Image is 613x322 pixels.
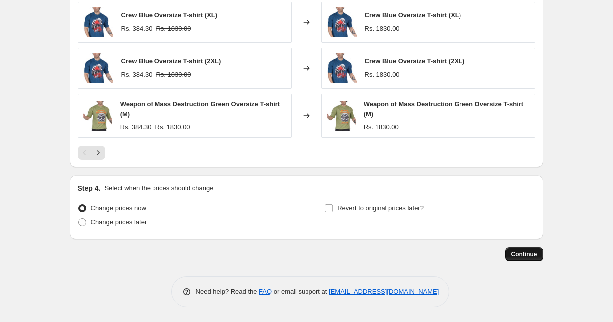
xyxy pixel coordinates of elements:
[337,204,424,212] span: Revert to original prices later?
[83,7,113,37] img: DSC07427copy_80x.jpg
[365,11,461,19] span: Crew Blue Oversize T-shirt (XL)
[272,288,329,295] span: or email support at
[365,24,400,34] div: Rs. 1830.00
[259,288,272,295] a: FAQ
[364,100,524,118] span: Weapon of Mass Destruction Green Oversize T-shirt (M)
[511,250,537,258] span: Continue
[91,146,105,160] button: Next
[121,57,221,65] span: Crew Blue Oversize T-shirt (2XL)
[121,24,153,34] div: Rs. 384.30
[121,11,218,19] span: Crew Blue Oversize T-shirt (XL)
[505,247,543,261] button: Continue
[155,122,190,132] strike: Rs. 1830.00
[365,57,465,65] span: Crew Blue Oversize T-shirt (2XL)
[156,70,191,80] strike: Rs. 1830.00
[91,218,147,226] span: Change prices later
[78,146,105,160] nav: Pagination
[156,24,191,34] strike: Rs. 1830.00
[120,122,152,132] div: Rs. 384.30
[104,183,213,193] p: Select when the prices should change
[83,53,113,83] img: DSC07427copy_80x.jpg
[365,70,400,80] div: Rs. 1830.00
[196,288,259,295] span: Need help? Read the
[91,204,146,212] span: Change prices now
[364,122,399,132] div: Rs. 1830.00
[327,101,356,131] img: DSC07451copy_80x.jpg
[83,101,112,131] img: DSC07451copy_80x.jpg
[121,70,153,80] div: Rs. 384.30
[329,288,439,295] a: [EMAIL_ADDRESS][DOMAIN_NAME]
[120,100,280,118] span: Weapon of Mass Destruction Green Oversize T-shirt (M)
[327,53,357,83] img: DSC07427copy_80x.jpg
[327,7,357,37] img: DSC07427copy_80x.jpg
[78,183,101,193] h2: Step 4.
